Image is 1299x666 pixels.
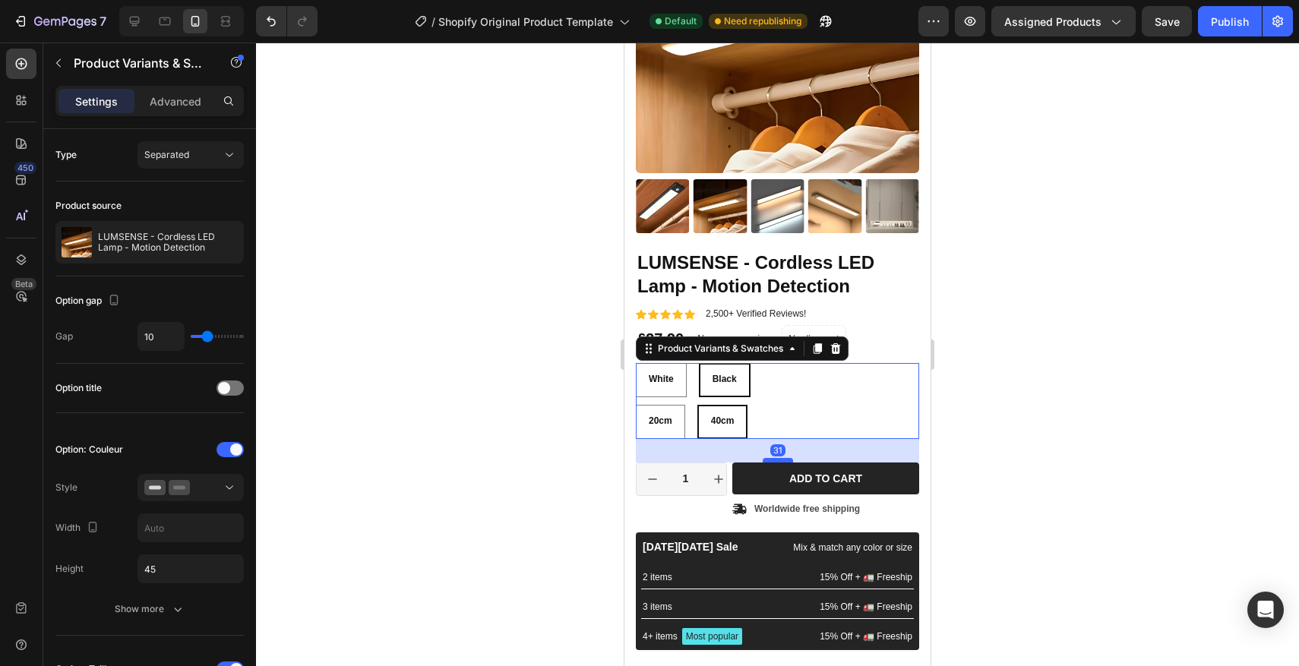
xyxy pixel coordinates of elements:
button: Save [1142,6,1192,36]
img: product feature img [62,227,92,257]
input: Auto [138,514,243,541]
div: Product source [55,199,122,213]
input: Auto [138,323,184,350]
span: Shopify Original Product Template [438,14,613,30]
button: Show more [55,595,244,623]
div: Height [55,562,84,576]
span: Assigned Products [1004,14,1101,30]
div: Beta [11,278,36,290]
div: Open Intercom Messenger [1247,592,1284,628]
span: Default [665,14,697,28]
div: Style [55,481,77,494]
span: Separated [144,149,189,160]
div: Type [55,148,77,162]
button: Publish [1198,6,1262,36]
button: 7 [6,6,113,36]
div: 450 [14,162,36,174]
button: Assigned Products [991,6,1136,36]
div: Show more [115,601,185,617]
button: Separated [137,141,244,169]
div: Option gap [55,291,123,311]
div: Publish [1211,14,1249,30]
iframe: Design area [624,43,931,666]
span: Need republishing [724,14,801,28]
input: Auto [138,555,243,582]
div: Width [55,518,102,538]
p: Advanced [150,93,201,109]
span: Save [1155,15,1180,28]
p: Settings [75,93,118,109]
p: Product Variants & Swatches [74,54,203,72]
span: / [431,14,435,30]
p: 7 [100,12,106,30]
div: Undo/Redo [256,6,318,36]
div: Gap [55,330,73,343]
div: Option: Couleur [55,443,123,456]
div: Option title [55,381,102,395]
p: LUMSENSE - Cordless LED Lamp - Motion Detection [98,232,238,253]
